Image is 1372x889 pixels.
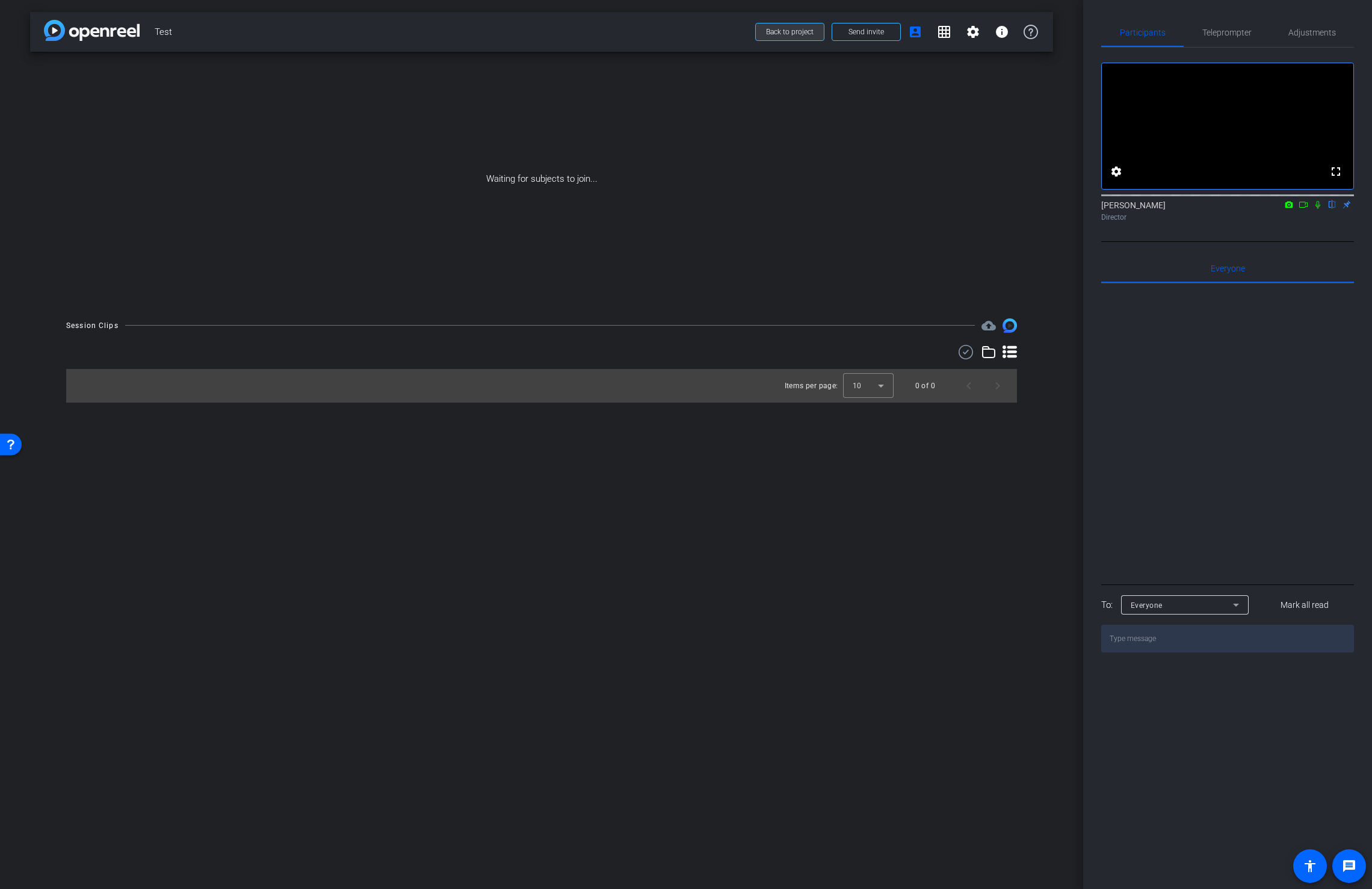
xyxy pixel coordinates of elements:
[1120,28,1166,37] span: Participants
[937,25,951,39] mat-icon: grid_on
[1003,318,1017,333] img: Session clips
[1101,598,1113,612] div: To:
[1329,164,1343,179] mat-icon: fullscreen
[983,371,1012,400] button: Next page
[832,23,901,41] button: Send invite
[1211,264,1245,273] span: Everyone
[966,25,980,39] mat-icon: settings
[1131,601,1163,610] span: Everyone
[954,371,983,400] button: Previous page
[1288,28,1336,37] span: Adjustments
[30,52,1053,306] div: Waiting for subjects to join...
[1342,859,1356,873] mat-icon: message
[1281,599,1329,612] span: Mark all read
[1109,164,1123,179] mat-icon: settings
[848,27,884,37] span: Send invite
[66,320,119,332] div: Session Clips
[995,25,1009,39] mat-icon: info
[1256,594,1355,616] button: Mark all read
[981,318,996,333] mat-icon: cloud_upload
[1202,28,1252,37] span: Teleprompter
[908,25,922,39] mat-icon: account_box
[44,20,140,41] img: app-logo
[1101,212,1354,223] div: Director
[785,380,838,392] div: Items per page:
[915,380,935,392] div: 0 of 0
[755,23,824,41] button: Back to project
[766,28,814,36] span: Back to project
[1303,859,1317,873] mat-icon: accessibility
[155,20,748,44] span: Test
[1325,199,1340,209] mat-icon: flip
[1101,199,1354,223] div: [PERSON_NAME]
[981,318,996,333] span: Destinations for your clips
